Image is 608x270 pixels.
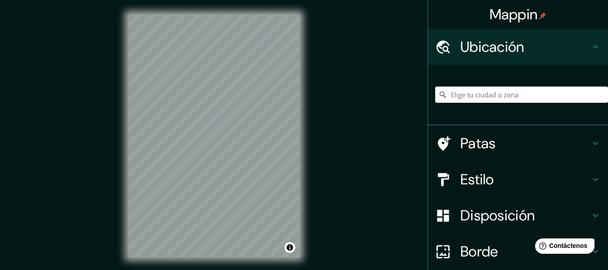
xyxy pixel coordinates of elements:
input: Elige tu ciudad o zona [435,87,608,103]
div: Patas [428,125,608,161]
button: Activar o desactivar atribución [284,242,295,253]
div: Ubicación [428,29,608,65]
font: Ubicación [460,37,524,56]
img: pin-icon.png [539,12,546,19]
div: Disposición [428,197,608,233]
div: Estilo [428,161,608,197]
font: Mappin [490,5,538,24]
font: Estilo [460,170,494,189]
font: Disposición [460,206,535,225]
div: Borde [428,233,608,270]
font: Borde [460,242,498,261]
font: Patas [460,134,496,153]
canvas: Mapa [128,14,300,257]
iframe: Lanzador de widgets de ayuda [528,235,598,260]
